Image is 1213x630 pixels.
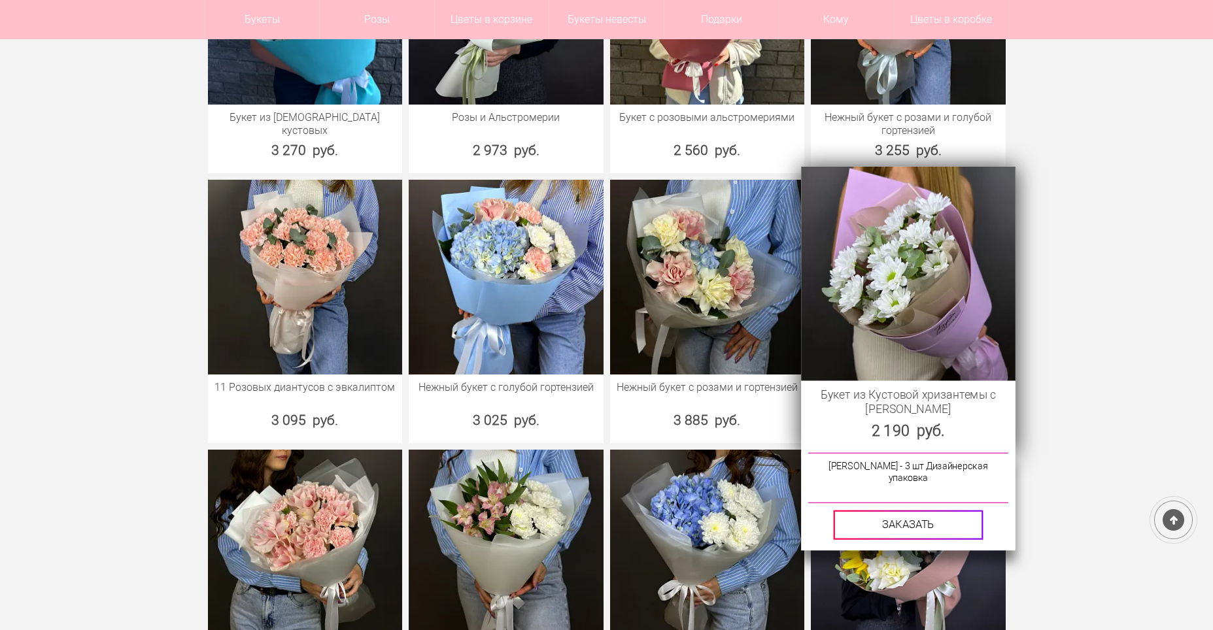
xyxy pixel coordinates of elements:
a: Нежный букет с розами и голубой гортензией [817,111,999,137]
a: Букет из [DEMOGRAPHIC_DATA] кустовых [214,111,396,137]
a: Букет из Кустовой хризантемы с [PERSON_NAME] [808,388,1008,416]
a: Нежный букет с розами и гортензией [617,381,798,394]
div: 2 973 руб. [409,141,604,160]
div: 3 255 руб. [811,141,1006,160]
img: Нежный букет с голубой гортензией [409,180,604,374]
div: 3 885 руб. [610,410,805,430]
img: Нежный букет с розами и гортензией [610,180,805,374]
a: Розы и Альстромерии [415,111,597,124]
a: Нежный букет с голубой гортензией [415,381,597,394]
a: Букет с розовыми альстромериями [617,111,798,124]
div: [PERSON_NAME] - 3 шт Дизайнерская упаковка [808,453,1008,503]
div: 3 270 руб. [208,141,403,160]
img: 11 Розовых диантусов с эвкалиптом [208,180,403,374]
img: Букет из Кустовой хризантемы с Зеленью [801,167,1015,380]
a: 11 Розовых диантусов с эвкалиптом [214,381,396,394]
div: 3 025 руб. [409,410,604,430]
div: 2 560 руб. [610,141,805,160]
div: 3 095 руб. [208,410,403,430]
div: 2 190 руб. [801,420,1015,442]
